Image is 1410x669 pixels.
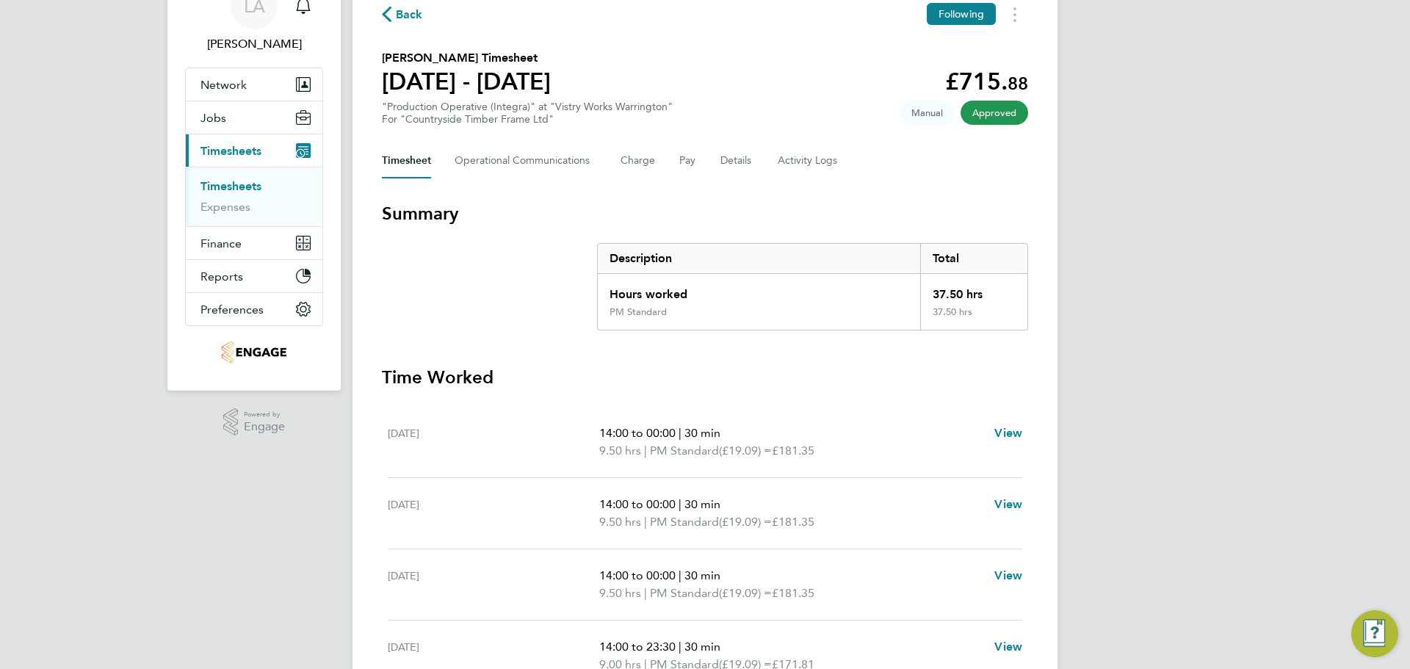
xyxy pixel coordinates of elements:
span: 14:00 to 00:00 [599,426,676,440]
img: integrapeople-logo-retina.png [221,341,286,364]
button: Details [720,143,754,178]
span: PM Standard [650,585,719,602]
h3: Summary [382,202,1028,225]
app-decimal: £715. [945,68,1028,95]
button: Engage Resource Center [1351,610,1398,657]
h1: [DATE] - [DATE] [382,67,551,96]
span: | [644,586,647,600]
a: Powered byEngage [223,408,286,436]
a: View [994,424,1022,442]
span: View [994,426,1022,440]
span: 14:00 to 00:00 [599,497,676,511]
button: Reports [186,260,322,292]
a: View [994,567,1022,585]
span: PM Standard [650,513,719,531]
button: Back [382,5,423,23]
span: | [644,444,647,458]
span: Following [939,7,984,21]
div: Hours worked [598,274,920,306]
button: Activity Logs [778,143,839,178]
button: Network [186,68,322,101]
div: Summary [597,243,1028,330]
span: Back [396,6,423,23]
span: 30 min [684,568,720,582]
span: PM Standard [650,442,719,460]
button: Operational Communications [455,143,597,178]
div: Total [920,244,1027,273]
span: (£19.09) = [719,586,772,600]
span: 9.50 hrs [599,444,641,458]
a: Go to home page [185,341,323,364]
button: Jobs [186,101,322,134]
span: (£19.09) = [719,515,772,529]
button: Pay [679,143,697,178]
span: Timesheets [200,144,261,158]
span: (£19.09) = [719,444,772,458]
span: Powered by [244,408,285,421]
span: Lucy Anderton [185,35,323,53]
div: [DATE] [388,496,599,531]
span: Reports [200,270,243,283]
button: Timesheets Menu [1002,3,1028,26]
span: | [644,515,647,529]
span: Engage [244,421,285,433]
span: 88 [1008,73,1028,94]
span: View [994,640,1022,654]
div: "Production Operative (Integra)" at "Vistry Works Warrington" [382,101,673,126]
span: 14:00 to 00:00 [599,568,676,582]
span: 9.50 hrs [599,515,641,529]
span: This timesheet has been approved. [961,101,1028,125]
div: Timesheets [186,167,322,226]
div: [DATE] [388,567,599,602]
h2: [PERSON_NAME] Timesheet [382,49,551,67]
div: [DATE] [388,424,599,460]
button: Preferences [186,293,322,325]
span: 9.50 hrs [599,586,641,600]
span: View [994,497,1022,511]
span: £181.35 [772,586,814,600]
div: PM Standard [610,306,667,318]
span: Preferences [200,303,264,317]
span: 14:00 to 23:30 [599,640,676,654]
button: Charge [621,143,656,178]
a: Expenses [200,200,250,214]
span: 30 min [684,497,720,511]
span: £181.35 [772,515,814,529]
span: Network [200,78,247,92]
span: 30 min [684,640,720,654]
span: | [679,426,681,440]
span: | [679,640,681,654]
span: 30 min [684,426,720,440]
div: 37.50 hrs [920,274,1027,306]
a: Timesheets [200,179,261,193]
span: Finance [200,236,242,250]
button: Finance [186,227,322,259]
button: Timesheets [186,134,322,167]
div: Description [598,244,920,273]
span: | [679,568,681,582]
span: £181.35 [772,444,814,458]
div: For "Countryside Timber Frame Ltd" [382,113,673,126]
span: View [994,568,1022,582]
span: This timesheet was manually created. [900,101,955,125]
span: Jobs [200,111,226,125]
h3: Time Worked [382,366,1028,389]
button: Timesheet [382,143,431,178]
span: | [679,497,681,511]
div: 37.50 hrs [920,306,1027,330]
a: View [994,496,1022,513]
a: View [994,638,1022,656]
button: Following [927,3,996,25]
